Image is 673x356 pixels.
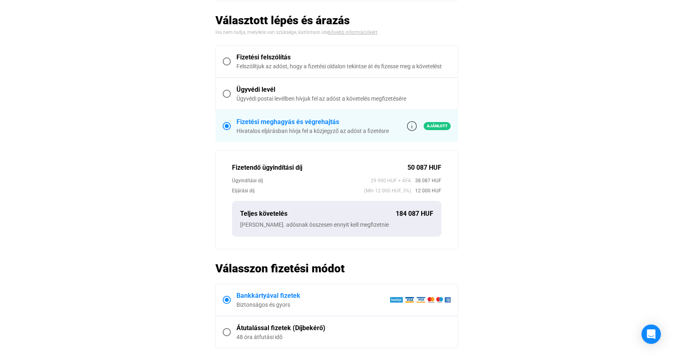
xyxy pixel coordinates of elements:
h2: Válasszon fizetési módot [215,261,458,276]
a: bővebb információkért [328,29,378,35]
div: Hivatalos eljárásban hívja fel a közjegyző az adóst a fizetésre [236,127,389,135]
div: Átutalással fizetek (Díjbekérő) [236,323,451,333]
img: info-grey-outline [407,121,417,131]
div: 50 087 HUF [407,163,441,173]
div: Fizetési felszólítás [236,53,451,62]
div: Biztonságos és gyors [236,301,390,309]
div: Fizetési meghagyás és végrehajtás [236,117,389,127]
span: 29 990 HUF + ÁFA [371,177,411,185]
div: 184 087 HUF [396,209,433,219]
h2: Választott lépés és árazás [215,13,458,27]
span: (Min 12 000 HUF, 3%) [364,187,411,195]
span: 12 000 HUF [411,187,441,195]
a: info-grey-outlineAjánlott [407,121,451,131]
span: 38 087 HUF [411,177,441,185]
div: Eljárási díj [232,187,364,195]
div: [PERSON_NAME]. adósnak összesen ennyit kell megfizetnie [240,221,433,229]
div: Ügyvédi levél [236,85,451,95]
div: Open Intercom Messenger [641,324,661,344]
span: Ajánlott [424,122,451,130]
div: Bankkártyával fizetek [236,291,390,301]
div: Ügyvédi postai levélben hívjuk fel az adóst a követelés megfizetésére [236,95,451,103]
div: Teljes követelés [240,209,396,219]
div: Ügyindítási díj [232,177,371,185]
img: barion [390,297,451,303]
div: Felszólítjuk az adóst, hogy a fizetési oldalon tekintse át és fizesse meg a követelést [236,62,451,70]
span: Ha nem tudja, melyikre van szüksége, kattintson ide [215,29,328,35]
div: Fizetendő ügyindítási díj [232,163,407,173]
div: 48 óra átfutási idő [236,333,451,341]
